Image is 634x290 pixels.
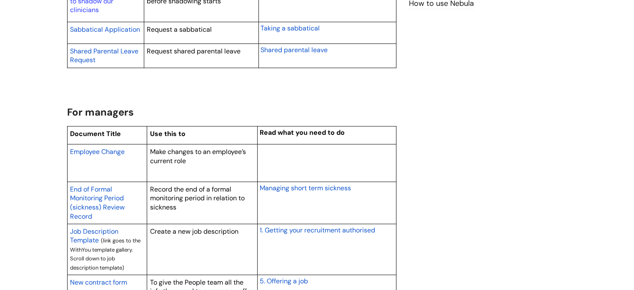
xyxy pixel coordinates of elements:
a: Job Description Template [70,226,118,245]
span: Taking a sabbatical [261,24,320,33]
span: Employee Change [70,147,125,156]
span: Make changes to an employee’s current role [150,147,246,165]
span: Sabbatical Application [70,25,140,34]
span: Read what you need to do [259,128,344,137]
a: End of Formal Monitoring Period (sickness) Review Record [70,184,125,221]
span: Request a sabbatical [147,25,212,34]
span: Request shared parental leave [147,47,241,55]
span: (link goes to the WithYou template gallery. Scroll down to job description template) [70,237,140,271]
span: New contract form [70,278,127,287]
span: End of Formal Monitoring Period (sickness) Review Record [70,185,125,221]
span: Shared parental leave [261,45,328,54]
span: 1. Getting your recruitment authorised [259,226,375,235]
span: Create a new job description [150,227,238,236]
a: Employee Change [70,146,125,156]
span: Use this to [150,129,185,138]
a: Shared parental leave [261,45,328,55]
span: Record the end of a formal monitoring period in relation to sickness [150,185,245,212]
span: For managers [67,106,134,119]
a: 1. Getting your recruitment authorised [259,225,375,235]
a: New contract form [70,277,127,287]
span: Managing short term sickness [259,184,351,192]
a: Managing short term sickness [259,183,351,193]
a: Shared Parental Leave Request [70,46,138,65]
a: 5. Offering a job [259,276,308,286]
span: Job Description Template [70,227,118,245]
span: Shared Parental Leave Request [70,47,138,65]
span: 5. Offering a job [259,277,308,285]
a: Sabbatical Application [70,24,140,34]
a: Taking a sabbatical [261,23,320,33]
span: Document Title [70,129,121,138]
